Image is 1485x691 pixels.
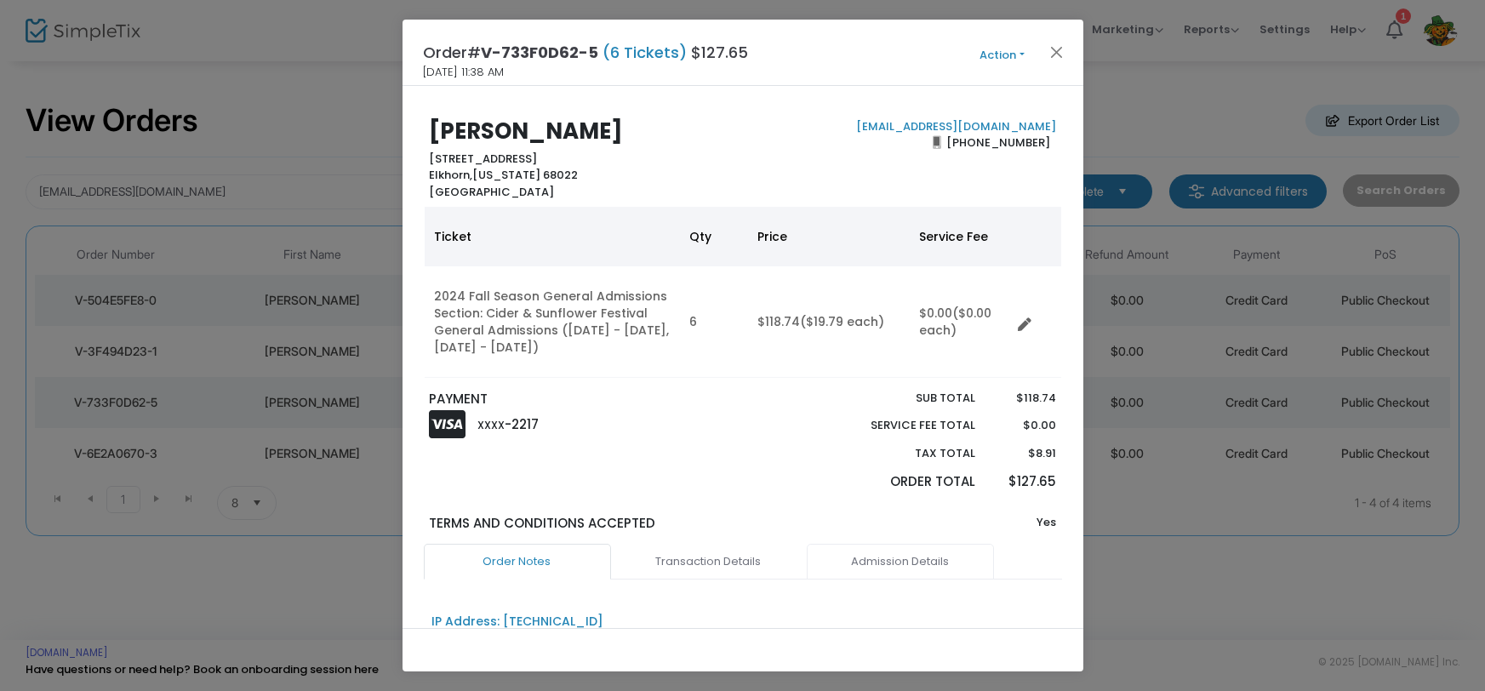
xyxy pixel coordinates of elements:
th: Ticket [425,207,680,266]
span: Elkhorn, [429,167,472,183]
td: 2024 Fall Season General Admissions Section: Cider & Sunflower Festival General Admissions ([DATE... [425,266,680,378]
a: Transaction Details [615,544,802,580]
span: [PHONE_NUMBER] [941,129,1056,157]
button: Action [951,46,1054,65]
span: ($0.00 each) [920,305,992,339]
span: XXXX [477,418,505,432]
td: 6 [680,266,748,378]
div: Data table [425,207,1061,378]
p: Tax Total [831,445,976,462]
div: IP Address: [TECHNICAL_ID] [431,613,603,631]
b: [PERSON_NAME] [429,116,623,146]
span: V-733F0D62-5 [482,42,599,63]
th: Qty [680,207,748,266]
span: -2217 [505,415,539,433]
p: $118.74 [992,390,1056,407]
button: Close [1045,41,1067,63]
p: Sub total [831,390,976,407]
span: [DATE] 11:38 AM [424,64,505,81]
th: Service Fee [910,207,1012,266]
p: PAYMENT [429,390,734,409]
p: Service Fee Total [831,417,976,434]
div: Yes [743,514,1065,545]
td: $0.00 [910,266,1012,378]
p: $8.91 [992,445,1056,462]
span: ($19.79 each) [801,313,885,330]
td: $118.74 [748,266,910,378]
p: $127.65 [992,472,1056,492]
a: Order Notes [424,544,611,580]
b: [STREET_ADDRESS] [US_STATE] 68022 [GEOGRAPHIC_DATA] [429,151,578,200]
a: Admission Details [807,544,994,580]
a: [EMAIL_ADDRESS][DOMAIN_NAME] [853,118,1056,134]
p: Order Total [831,472,976,492]
p: Terms And Conditions Accepted [429,514,734,534]
th: Price [748,207,910,266]
span: (6 Tickets) [599,42,692,63]
p: $0.00 [992,417,1056,434]
h4: Order# $127.65 [424,41,749,64]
